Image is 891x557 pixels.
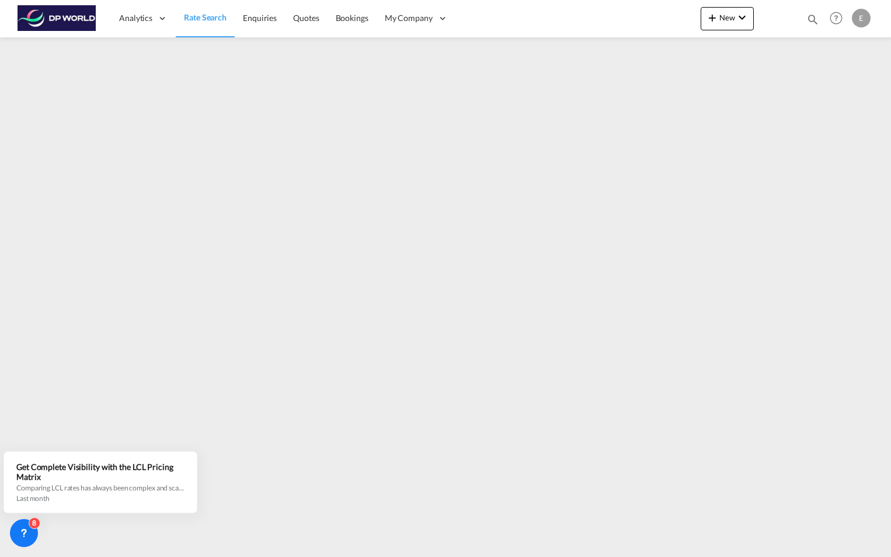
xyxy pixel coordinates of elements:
span: Bookings [336,13,368,23]
div: Help [826,8,852,29]
md-icon: icon-plus 400-fg [705,11,719,25]
span: Help [826,8,846,28]
span: My Company [385,12,433,24]
div: E [852,9,871,27]
button: icon-plus 400-fgNewicon-chevron-down [701,7,754,30]
span: Quotes [293,13,319,23]
div: icon-magnify [806,13,819,30]
span: Rate Search [184,12,227,22]
img: c08ca190194411f088ed0f3ba295208c.png [18,5,96,32]
span: New [705,13,749,22]
md-icon: icon-chevron-down [735,11,749,25]
span: Analytics [119,12,152,24]
md-icon: icon-magnify [806,13,819,26]
span: Enquiries [243,13,277,23]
